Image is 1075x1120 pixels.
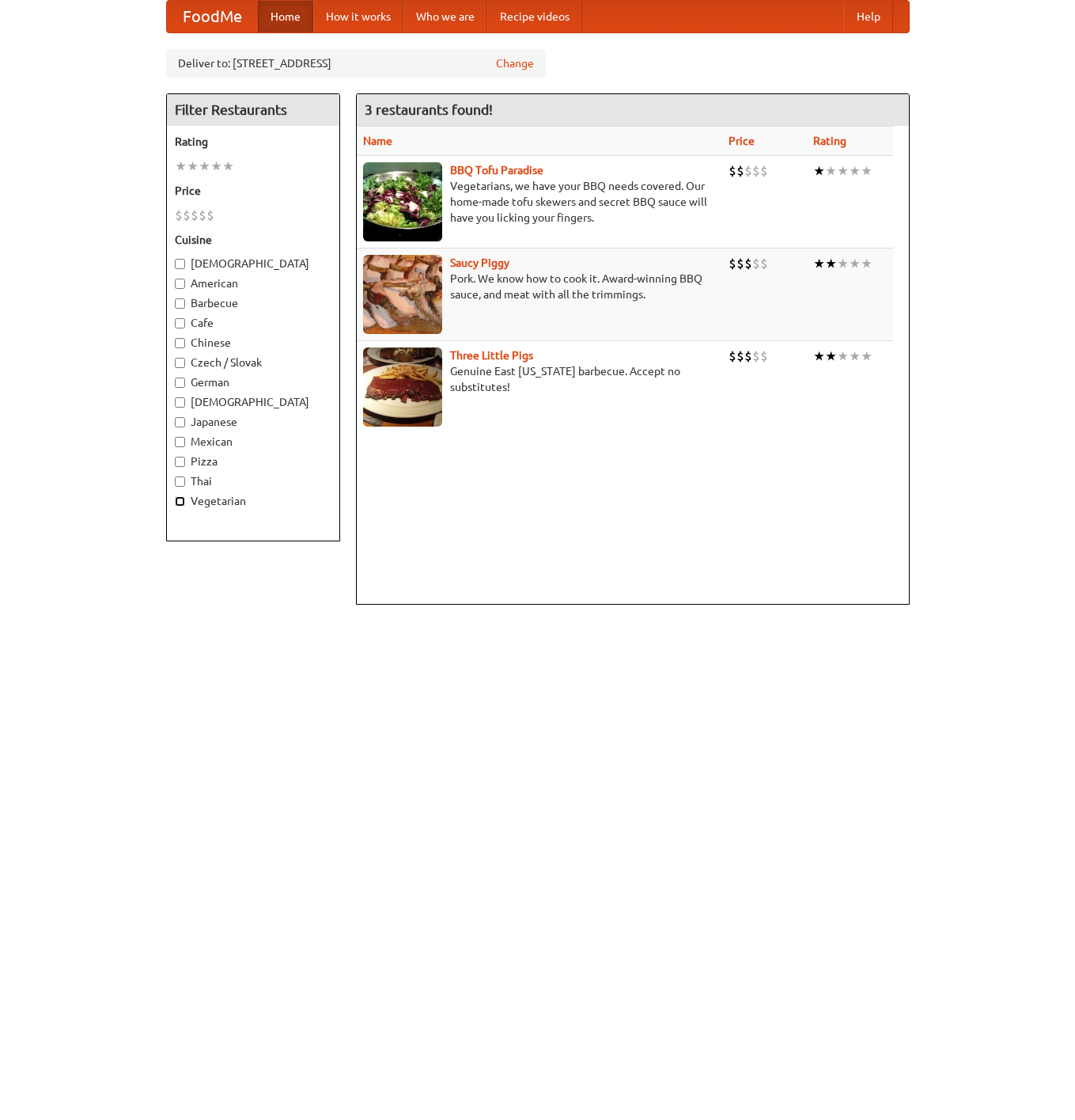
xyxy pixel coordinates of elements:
li: ★ [849,162,861,180]
li: ★ [837,347,849,365]
li: ★ [837,255,849,272]
li: ★ [175,158,187,175]
li: $ [744,255,752,272]
li: ★ [210,158,222,175]
label: [DEMOGRAPHIC_DATA] [175,394,331,410]
li: $ [752,255,760,272]
li: ★ [861,255,872,272]
li: ★ [849,347,861,365]
li: ★ [861,347,872,365]
li: $ [736,162,744,180]
label: German [175,374,331,390]
li: $ [752,347,760,365]
label: Mexican [175,434,331,450]
li: ★ [813,162,825,180]
input: Czech / Slovak [175,358,185,368]
a: Name [363,135,392,147]
li: $ [729,162,736,180]
a: Change [496,55,534,71]
a: FoodMe [167,1,258,32]
li: ★ [199,158,210,175]
li: $ [760,255,768,272]
label: American [175,275,331,291]
a: Price [729,135,755,147]
label: Czech / Slovak [175,355,331,370]
li: $ [744,347,752,365]
li: ★ [813,347,825,365]
img: littlepigs.jpg [363,347,442,427]
label: Vegetarian [175,493,331,509]
a: Saucy Piggy [450,256,509,269]
input: Vegetarian [175,496,185,507]
li: $ [752,162,760,180]
li: $ [183,207,191,224]
li: ★ [825,255,837,272]
div: Deliver to: [STREET_ADDRESS] [166,49,546,78]
li: ★ [849,255,861,272]
li: $ [736,347,744,365]
label: [DEMOGRAPHIC_DATA] [175,256,331,271]
a: How it works [313,1,403,32]
li: ★ [187,158,199,175]
li: $ [729,347,736,365]
p: Genuine East [US_STATE] barbecue. Accept no substitutes! [363,363,716,395]
a: Rating [813,135,846,147]
a: Recipe videos [487,1,582,32]
input: [DEMOGRAPHIC_DATA] [175,259,185,269]
li: ★ [825,347,837,365]
h5: Price [175,183,331,199]
h5: Cuisine [175,232,331,248]
li: ★ [825,162,837,180]
a: BBQ Tofu Paradise [450,164,543,177]
li: $ [175,207,183,224]
li: ★ [813,255,825,272]
li: $ [760,162,768,180]
li: $ [729,255,736,272]
ng-pluralize: 3 restaurants found! [365,102,493,117]
input: Chinese [175,338,185,348]
label: Barbecue [175,295,331,311]
p: Pork. We know how to cook it. Award-winning BBQ sauce, and meat with all the trimmings. [363,271,716,302]
input: Mexican [175,437,185,447]
img: tofuparadise.jpg [363,162,442,241]
a: Who we are [403,1,487,32]
a: Help [844,1,893,32]
input: [DEMOGRAPHIC_DATA] [175,397,185,408]
h4: Filter Restaurants [167,94,339,126]
p: Vegetarians, we have your BBQ needs covered. Our home-made tofu skewers and secret BBQ sauce will... [363,178,716,226]
li: ★ [222,158,234,175]
input: German [175,378,185,388]
li: ★ [837,162,849,180]
input: American [175,279,185,289]
input: Cafe [175,318,185,328]
label: Thai [175,473,331,489]
label: Pizza [175,454,331,469]
li: $ [206,207,214,224]
img: saucy.jpg [363,255,442,334]
li: $ [744,162,752,180]
label: Cafe [175,315,331,331]
li: $ [199,207,206,224]
li: ★ [861,162,872,180]
a: Three Little Pigs [450,349,533,362]
li: $ [760,347,768,365]
input: Pizza [175,457,185,467]
h5: Rating [175,134,331,150]
input: Barbecue [175,298,185,309]
li: $ [736,255,744,272]
a: Home [258,1,313,32]
input: Thai [175,476,185,487]
label: Chinese [175,335,331,351]
input: Japanese [175,417,185,427]
label: Japanese [175,414,331,430]
li: $ [191,207,199,224]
